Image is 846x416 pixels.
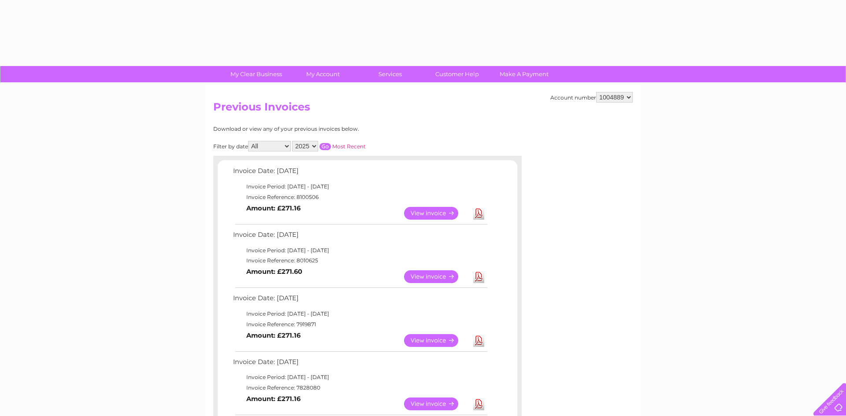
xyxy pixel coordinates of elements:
[473,270,484,283] a: Download
[404,398,469,410] a: View
[231,229,489,245] td: Invoice Date: [DATE]
[231,383,489,393] td: Invoice Reference: 7828080
[231,356,489,372] td: Invoice Date: [DATE]
[231,245,489,256] td: Invoice Period: [DATE] - [DATE]
[488,66,560,82] a: Make A Payment
[220,66,293,82] a: My Clear Business
[404,270,469,283] a: View
[231,165,489,181] td: Invoice Date: [DATE]
[231,292,489,309] td: Invoice Date: [DATE]
[246,395,301,403] b: Amount: £271.16
[332,143,366,150] a: Most Recent
[231,255,489,266] td: Invoice Reference: 8010625
[473,398,484,410] a: Download
[231,181,489,192] td: Invoice Period: [DATE] - [DATE]
[231,192,489,202] td: Invoice Reference: 8100506
[246,204,301,212] b: Amount: £271.16
[246,331,301,339] b: Amount: £271.16
[213,101,633,118] h2: Previous Invoices
[287,66,360,82] a: My Account
[354,66,427,82] a: Services
[213,126,445,132] div: Download or view any of your previous invoices below.
[550,92,633,103] div: Account number
[231,372,489,383] td: Invoice Period: [DATE] - [DATE]
[473,334,484,347] a: Download
[421,66,493,82] a: Customer Help
[231,319,489,330] td: Invoice Reference: 7919871
[213,141,445,151] div: Filter by date
[473,207,484,220] a: Download
[404,334,469,347] a: View
[404,207,469,220] a: View
[246,268,302,276] b: Amount: £271.60
[231,309,489,319] td: Invoice Period: [DATE] - [DATE]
